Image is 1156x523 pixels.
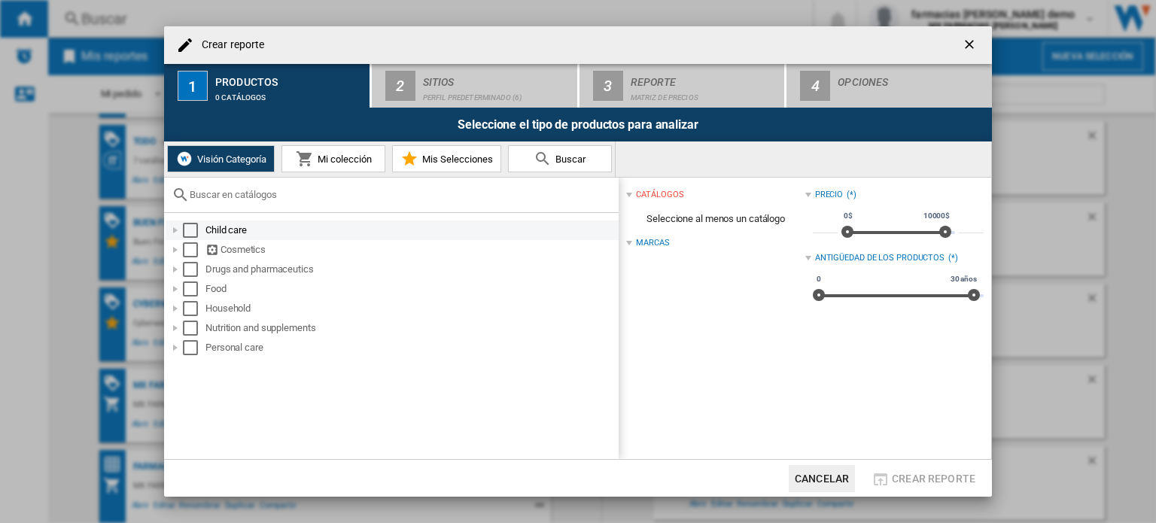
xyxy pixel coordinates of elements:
span: Crear reporte [892,473,975,485]
md-checkbox: Select [183,340,205,355]
md-checkbox: Select [183,223,205,238]
div: catálogos [636,189,683,201]
button: getI18NText('BUTTONS.CLOSE_DIALOG') [956,30,986,60]
md-checkbox: Select [183,321,205,336]
div: Child care [205,223,616,238]
input: Buscar en catálogos [190,189,611,200]
span: Mis Selecciones [418,154,493,165]
span: Visión Categoría [193,154,266,165]
div: Sitios [423,70,571,86]
button: Mi colección [281,145,385,172]
div: 4 [800,71,830,101]
button: 4 Opciones [786,64,992,108]
span: 0$ [841,210,855,222]
span: Seleccione al menos un catálogo [626,205,805,233]
button: 1 Productos 0 catálogos [164,64,371,108]
div: Perfil predeterminado (6) [423,86,571,102]
ng-md-icon: getI18NText('BUTTONS.CLOSE_DIALOG') [962,37,980,55]
div: 1 [178,71,208,101]
div: Drugs and pharmaceutics [205,262,616,277]
div: Matriz de precios [631,86,779,102]
div: 2 [385,71,415,101]
span: 0 [814,273,823,285]
div: Antigüedad de los productos [815,252,945,264]
button: Cancelar [789,465,855,492]
div: Precio [815,189,843,201]
span: 30 años [948,273,979,285]
div: Opciones [838,70,986,86]
div: Household [205,301,616,316]
button: 2 Sitios Perfil predeterminado (6) [372,64,579,108]
span: 10000$ [921,210,952,222]
div: 3 [593,71,623,101]
div: Nutrition and supplements [205,321,616,336]
h4: Crear reporte [194,38,264,53]
button: Visión Categoría [167,145,275,172]
div: Cosmetics [205,242,616,257]
div: Seleccione el tipo de productos para analizar [164,108,992,141]
button: Buscar [508,145,612,172]
div: Marcas [636,237,669,249]
div: Food [205,281,616,296]
span: Buscar [552,154,586,165]
div: Reporte [631,70,779,86]
span: Mi colección [314,154,372,165]
div: Productos [215,70,364,86]
div: 0 catálogos [215,86,364,102]
button: Mis Selecciones [392,145,501,172]
img: wiser-icon-white.png [175,150,193,168]
button: Crear reporte [867,465,980,492]
md-checkbox: Select [183,262,205,277]
md-checkbox: Select [183,301,205,316]
md-checkbox: Select [183,281,205,296]
md-checkbox: Select [183,242,205,257]
div: Personal care [205,340,616,355]
button: 3 Reporte Matriz de precios [580,64,786,108]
